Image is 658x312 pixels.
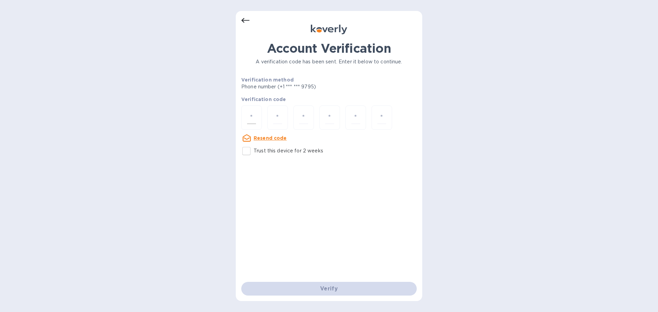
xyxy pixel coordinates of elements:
b: Verification method [241,77,294,83]
u: Resend code [254,135,287,141]
p: Verification code [241,96,417,103]
p: Phone number (+1 *** *** 9795) [241,83,368,90]
p: A verification code has been sent. Enter it below to continue. [241,58,417,65]
h1: Account Verification [241,41,417,55]
p: Trust this device for 2 weeks [254,147,323,154]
